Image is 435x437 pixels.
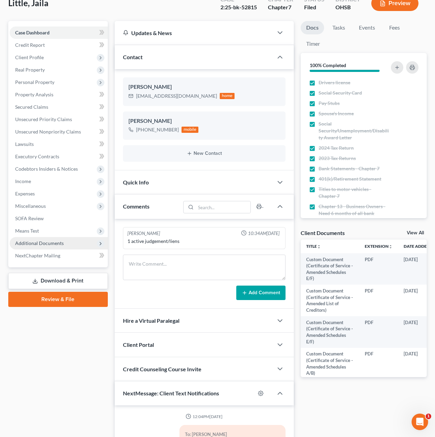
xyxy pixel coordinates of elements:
span: Chapter 13 - Business Owners - Need 6 months of all bank statement [319,203,389,224]
div: [EMAIL_ADDRESS][DOMAIN_NAME] [136,93,217,99]
td: Custom Document (Certificate of Service - Amended Schedules E/F) [301,253,359,285]
span: Spouse's Income [319,110,354,117]
td: PDF [359,316,398,348]
div: Filed [304,3,324,11]
td: PDF [359,348,398,380]
i: unfold_more [317,245,321,249]
a: Download & Print [8,273,108,289]
a: Review & File [8,292,108,307]
span: Social Security/Unemployment/Disability Award Letter [319,120,389,141]
div: Client Documents [301,229,345,236]
i: unfold_more [389,245,393,249]
button: Add Comment [236,286,286,300]
a: Events [353,21,381,34]
span: Executory Contracts [15,153,59,159]
span: Codebtors Insiders & Notices [15,166,78,172]
span: SOFA Review [15,215,44,221]
span: Real Property [15,67,45,73]
span: 1 [426,414,431,419]
div: home [220,93,235,99]
a: Titleunfold_more [306,244,321,249]
td: Custom Document (Certificate of Service - Amended List of Creditors) [301,285,359,316]
span: Additional Documents [15,240,64,246]
div: [PERSON_NAME] [127,230,160,237]
div: [PHONE_NUMBER] [136,126,179,133]
span: Unsecured Priority Claims [15,116,72,122]
td: Custom Document (Certificate of Service - Amended Schedules A/B) [301,348,359,380]
span: Hire a Virtual Paralegal [123,317,179,324]
a: Fees [383,21,405,34]
td: PDF [359,253,398,285]
a: SOFA Review [10,212,108,225]
span: Property Analysis [15,92,53,97]
div: OHSB [335,3,360,11]
a: Case Dashboard [10,26,108,39]
span: Credit Counseling Course Invite [123,366,201,372]
span: NextMessage: Client Text Notifications [123,390,219,396]
div: 2:25-bk-52815 [220,3,257,11]
span: Social Security Card [319,89,362,96]
span: 2024 Tax Return [319,145,354,151]
span: Unsecured Nonpriority Claims [15,129,81,135]
span: 7 [288,4,291,10]
span: Client Portal [123,341,154,348]
a: Executory Contracts [10,150,108,163]
span: Bank Statements - Chapter 7 [319,165,380,172]
span: Titles to motor vehicles - Chapter 7 [319,186,389,200]
div: mobile [182,127,199,133]
span: Client Profile [15,54,44,60]
span: Miscellaneous [15,203,46,209]
span: Pay Stubs [319,100,340,107]
span: 2023 Tax Returns [319,155,356,162]
iframe: Intercom live chat [412,414,428,430]
button: New Contact [128,151,280,156]
div: 1 active judgement/liens [127,238,281,245]
span: Contact [123,54,143,60]
div: Updates & News [123,29,265,36]
span: Comments [123,203,149,210]
span: Case Dashboard [15,30,50,35]
div: Chapter [268,3,293,11]
a: Unsecured Nonpriority Claims [10,126,108,138]
strong: 100% Completed [310,62,346,68]
a: View All [407,231,424,235]
span: Lawsuits [15,141,34,147]
a: Secured Claims [10,101,108,113]
span: Expenses [15,191,35,196]
a: Timer [301,37,325,51]
a: Unsecured Priority Claims [10,113,108,126]
td: Custom Document (Certificate of Service - Amended Schedules E/F) [301,316,359,348]
span: 401(k)/Retirement Statement [319,175,381,182]
div: [PERSON_NAME] [128,117,280,125]
span: Credit Report [15,42,45,48]
span: Secured Claims [15,104,48,110]
input: Search... [196,201,251,213]
a: Docs [301,21,324,34]
a: Tasks [327,21,351,34]
a: Date Added expand_more [404,244,435,249]
span: Quick Info [123,179,149,185]
td: PDF [359,285,398,316]
span: Personal Property [15,79,54,85]
a: Lawsuits [10,138,108,150]
a: NextChapter Mailing [10,249,108,262]
div: [PERSON_NAME] [128,83,280,91]
span: NextChapter Mailing [15,253,60,258]
a: Property Analysis [10,88,108,101]
span: Drivers license [319,79,350,86]
a: Credit Report [10,39,108,51]
a: Extensionunfold_more [365,244,393,249]
span: Means Test [15,228,39,234]
span: 10:34AM[DATE] [248,230,280,237]
div: 12:04PM[DATE] [123,414,286,419]
span: Income [15,178,31,184]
